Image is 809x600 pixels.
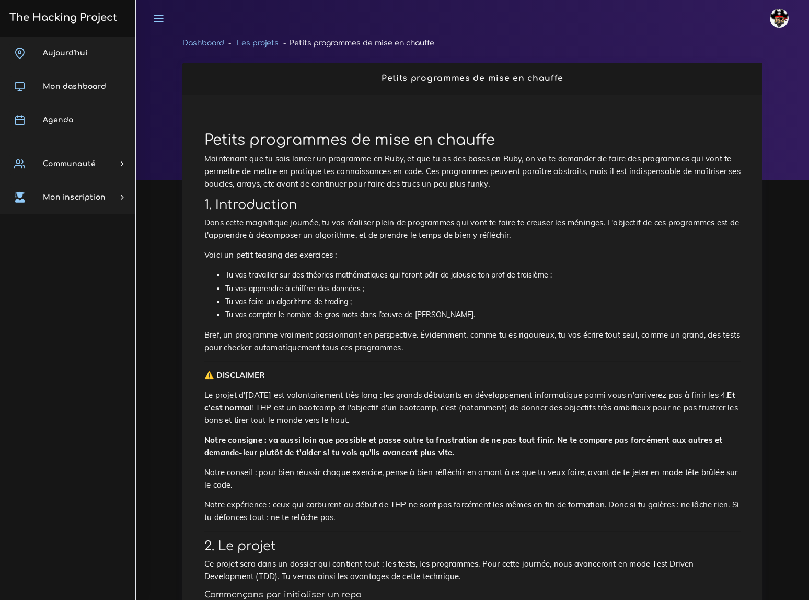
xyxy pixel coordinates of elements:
[237,39,279,47] a: Les projets
[279,37,434,50] li: Petits programmes de mise en chauffe
[225,308,741,321] li: Tu vas compter le nombre de gros mots dans l’œuvre de [PERSON_NAME].
[204,216,741,241] p: Dans cette magnifique journée, tu vas réaliser plein de programmes qui vont te faire te creuser l...
[204,539,741,554] h2: 2. Le projet
[204,558,741,583] p: Ce projet sera dans un dossier qui contient tout : les tests, les programmes. Pour cette journée,...
[770,9,789,28] img: avatar
[182,39,224,47] a: Dashboard
[43,83,106,90] span: Mon dashboard
[204,499,741,524] p: Notre expérience : ceux qui carburent au début de THP ne sont pas forcément les mêmes en fin de f...
[204,249,741,261] p: Voici un petit teasing des exercices :
[225,282,741,295] li: Tu vas apprendre à chiffrer des données ;
[6,12,117,24] h3: The Hacking Project
[43,160,96,168] span: Communauté
[43,49,87,57] span: Aujourd'hui
[204,590,741,600] h5: Commençons par initialiser un repo
[204,198,741,213] h2: 1. Introduction
[204,389,741,426] p: Le projet d'[DATE] est volontairement très long : les grands débutants en développement informati...
[43,193,106,201] span: Mon inscription
[193,74,752,84] h2: Petits programmes de mise en chauffe
[43,116,73,124] span: Agenda
[225,295,741,308] li: Tu vas faire un algorithme de trading ;
[204,370,265,380] strong: ⚠️ DISCLAIMER
[204,132,741,149] h1: Petits programmes de mise en chauffe
[204,329,741,354] p: Bref, un programme vraiment passionnant en perspective. Évidemment, comme tu es rigoureux, tu vas...
[225,269,741,282] li: Tu vas travailler sur des théories mathématiques qui feront pâlir de jalousie ton prof de troisiè...
[204,153,741,190] p: Maintenant que tu sais lancer un programme en Ruby, et que tu as des bases en Ruby, on va te dema...
[204,466,741,491] p: Notre conseil : pour bien réussir chaque exercice, pense à bien réfléchir en amont à ce que tu ve...
[204,435,722,457] strong: Notre consigne : va aussi loin que possible et passe outre ta frustration de ne pas tout finir. N...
